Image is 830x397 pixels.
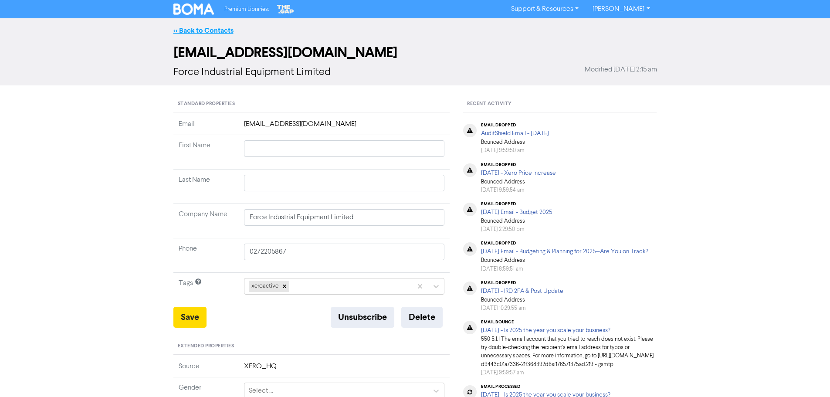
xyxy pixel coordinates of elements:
[481,304,563,312] div: [DATE] 10:29:55 am
[481,319,656,377] div: 550 5.1.1 The email account that you tried to reach does not exist. Please try double-checking th...
[173,3,214,15] img: BOMA Logo
[481,170,556,176] a: [DATE] - Xero Price Increase
[481,248,648,254] a: [DATE] Email - Budgeting & Planning for 2025—Are You on Track?
[481,186,556,194] div: [DATE] 9:59:54 am
[239,119,450,135] td: [EMAIL_ADDRESS][DOMAIN_NAME]
[481,369,656,377] div: [DATE] 9:59:57 am
[586,2,657,16] a: [PERSON_NAME]
[173,273,239,307] td: Tags
[401,307,443,328] button: Delete
[173,170,239,204] td: Last Name
[173,67,331,78] span: Force Industrial Equipment Limited
[481,209,552,215] a: [DATE] Email - Budget 2025
[224,7,269,12] span: Premium Libraries:
[481,122,549,155] div: Bounced Address
[239,361,450,377] td: XERO_HQ
[249,281,280,292] div: xeroactive
[481,122,549,128] div: email dropped
[481,162,556,167] div: email dropped
[481,146,549,155] div: [DATE] 9:59:50 am
[173,96,450,112] div: Standard Properties
[173,44,657,61] h2: [EMAIL_ADDRESS][DOMAIN_NAME]
[331,307,394,328] button: Unsubscribe
[173,119,239,135] td: Email
[481,201,552,234] div: Bounced Address
[173,238,239,273] td: Phone
[173,307,207,328] button: Save
[481,201,552,207] div: email dropped
[173,204,239,238] td: Company Name
[786,355,830,397] iframe: Chat Widget
[481,241,648,273] div: Bounced Address
[481,225,552,234] div: [DATE] 2:29:50 pm
[173,135,239,170] td: First Name
[173,26,234,35] a: << Back to Contacts
[481,280,563,285] div: email dropped
[481,327,610,333] a: [DATE] - Is 2025 the year you scale your business?
[481,280,563,312] div: Bounced Address
[481,241,648,246] div: email dropped
[463,96,657,112] div: Recent Activity
[481,384,610,389] div: email processed
[173,338,450,355] div: Extended Properties
[481,162,556,194] div: Bounced Address
[481,288,563,294] a: [DATE] - IRD 2FA & Post Update
[249,386,273,396] div: Select ...
[481,319,656,325] div: email bounce
[276,3,295,15] img: The Gap
[481,265,648,273] div: [DATE] 8:59:51 am
[585,64,657,75] span: Modified [DATE] 2:15 am
[481,130,549,136] a: AuditShield Email - [DATE]
[173,361,239,377] td: Source
[504,2,586,16] a: Support & Resources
